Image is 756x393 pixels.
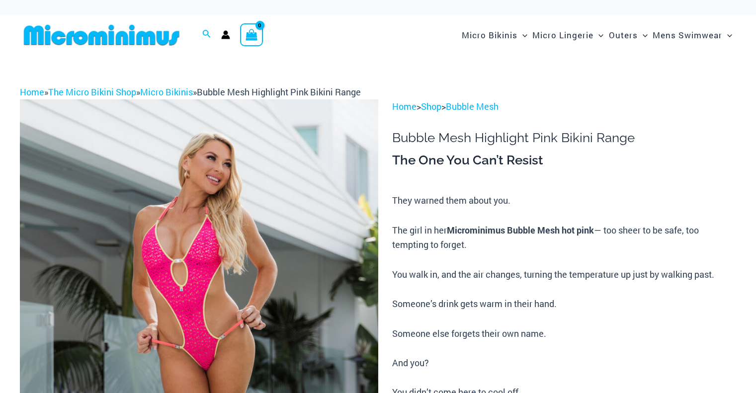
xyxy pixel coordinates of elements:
b: Microminimus Bubble Mesh hot pink [447,224,594,236]
span: Mens Swimwear [653,22,722,48]
a: Home [20,86,44,98]
span: Micro Bikinis [462,22,517,48]
span: Menu Toggle [638,22,648,48]
h1: Bubble Mesh Highlight Pink Bikini Range [392,130,736,146]
span: Bubble Mesh Highlight Pink Bikini Range [197,86,361,98]
a: Micro LingerieMenu ToggleMenu Toggle [530,20,606,50]
span: » » » [20,86,361,98]
a: Account icon link [221,30,230,39]
a: Micro BikinisMenu ToggleMenu Toggle [459,20,530,50]
nav: Site Navigation [458,18,736,52]
span: Menu Toggle [517,22,527,48]
span: Outers [609,22,638,48]
a: View Shopping Cart, empty [240,23,263,46]
a: Shop [421,100,441,112]
span: Micro Lingerie [532,22,593,48]
a: Bubble Mesh [446,100,499,112]
a: Search icon link [202,28,211,41]
img: MM SHOP LOGO FLAT [20,24,183,46]
h3: The One You Can’t Resist [392,152,736,169]
a: OutersMenu ToggleMenu Toggle [606,20,650,50]
a: Home [392,100,417,112]
a: Micro Bikinis [140,86,193,98]
a: Mens SwimwearMenu ToggleMenu Toggle [650,20,735,50]
span: Menu Toggle [593,22,603,48]
a: The Micro Bikini Shop [48,86,136,98]
p: > > [392,99,736,114]
span: Menu Toggle [722,22,732,48]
